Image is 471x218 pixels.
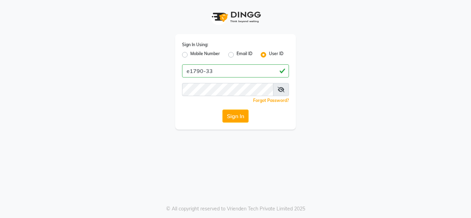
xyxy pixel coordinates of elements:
[190,51,220,59] label: Mobile Number
[182,83,273,96] input: Username
[269,51,283,59] label: User ID
[237,51,252,59] label: Email ID
[182,64,289,77] input: Username
[182,42,208,48] label: Sign In Using:
[253,98,289,103] a: Forgot Password?
[222,110,249,123] button: Sign In
[208,7,263,27] img: logo1.svg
